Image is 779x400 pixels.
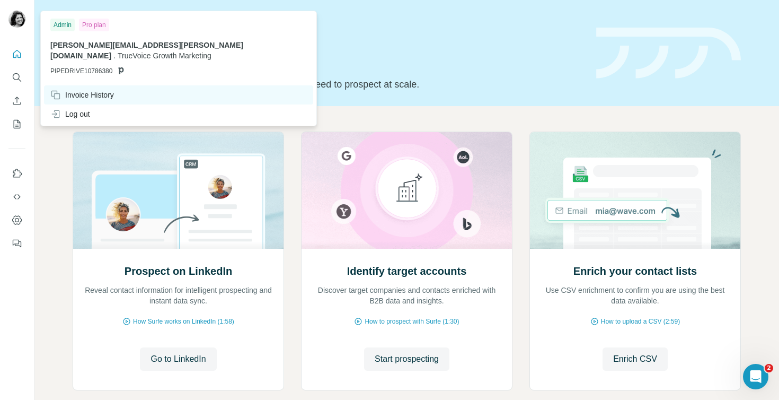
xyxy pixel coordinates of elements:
[765,364,773,372] span: 2
[364,347,449,371] button: Start prospecting
[541,285,730,306] p: Use CSV enrichment to confirm you are using the best data available.
[50,109,90,119] div: Log out
[365,317,459,326] span: How to prospect with Surfe (1:30)
[601,317,680,326] span: How to upload a CSV (2:59)
[375,353,439,366] span: Start prospecting
[596,28,741,79] img: banner
[8,187,25,206] button: Use Surfe API
[347,264,467,279] h2: Identify target accounts
[73,20,583,30] div: Quick start
[8,68,25,87] button: Search
[603,347,668,371] button: Enrich CSV
[50,90,114,100] div: Invoice History
[8,91,25,110] button: Enrich CSV
[151,353,206,366] span: Go to LinkedIn
[529,132,741,249] img: Enrich your contact lists
[140,347,216,371] button: Go to LinkedIn
[133,317,234,326] span: How Surfe works on LinkedIn (1:58)
[8,164,25,183] button: Use Surfe on LinkedIn
[50,19,75,31] div: Admin
[8,211,25,230] button: Dashboard
[73,132,284,249] img: Prospect on LinkedIn
[312,285,501,306] p: Discover target companies and contacts enriched with B2B data and insights.
[79,19,109,31] div: Pro plan
[743,364,768,389] iframe: Intercom live chat
[84,285,273,306] p: Reveal contact information for intelligent prospecting and instant data sync.
[613,353,657,366] span: Enrich CSV
[73,77,583,92] p: Pick your starting point and we’ll provide everything you need to prospect at scale.
[73,49,583,71] h1: Let’s prospect together
[8,45,25,64] button: Quick start
[50,66,112,76] span: PIPEDRIVE10786380
[50,41,243,60] span: [PERSON_NAME][EMAIL_ADDRESS][PERSON_NAME][DOMAIN_NAME]
[573,264,697,279] h2: Enrich your contact lists
[301,132,512,249] img: Identify target accounts
[8,115,25,134] button: My lists
[118,51,211,60] span: TrueVoice Growth Marketing
[113,51,116,60] span: .
[8,11,25,28] img: Avatar
[8,234,25,253] button: Feedback
[125,264,232,279] h2: Prospect on LinkedIn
